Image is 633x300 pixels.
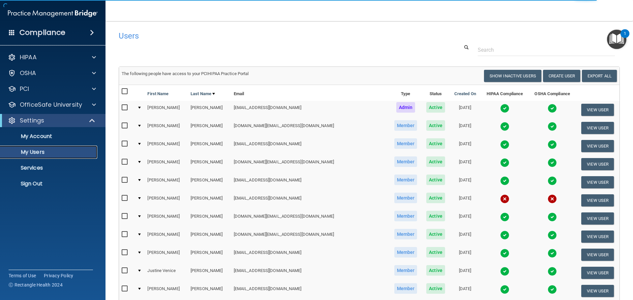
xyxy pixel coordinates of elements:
span: The following people have access to your PCIHIPAA Practice Portal [122,71,249,76]
span: Member [394,156,417,167]
button: Open Resource Center, 1 new notification [607,30,626,49]
img: tick.e7d51cea.svg [500,176,509,185]
td: [PERSON_NAME] [145,228,188,246]
p: Services [4,165,94,171]
a: OfficeSafe University [8,101,96,109]
button: View User [581,249,614,261]
td: [DOMAIN_NAME][EMAIL_ADDRESS][DOMAIN_NAME] [231,228,389,246]
td: [DOMAIN_NAME][EMAIL_ADDRESS][DOMAIN_NAME] [231,209,389,228]
td: [PERSON_NAME] [188,173,231,191]
span: Member [394,175,417,185]
p: HIPAA [20,53,37,61]
span: Active [426,229,445,239]
span: Member [394,120,417,131]
td: [PERSON_NAME] [188,282,231,300]
th: Status [422,85,450,101]
td: [DATE] [449,101,481,119]
span: Member [394,283,417,294]
img: tick.e7d51cea.svg [500,285,509,294]
td: [PERSON_NAME] [145,209,188,228]
p: OSHA [20,69,36,77]
button: View User [581,285,614,297]
span: Member [394,247,417,258]
td: [EMAIL_ADDRESS][DOMAIN_NAME] [231,173,389,191]
span: Active [426,193,445,203]
img: tick.e7d51cea.svg [500,140,509,149]
td: [PERSON_NAME] [188,191,231,209]
td: [PERSON_NAME] [145,119,188,137]
img: tick.e7d51cea.svg [548,212,557,222]
iframe: Drift Widget Chat Controller [519,253,625,280]
td: [DATE] [449,137,481,155]
a: PCI [8,85,96,93]
span: Member [394,193,417,203]
td: [PERSON_NAME] [145,282,188,300]
a: OSHA [8,69,96,77]
span: Ⓒ Rectangle Health 2024 [9,282,63,288]
img: tick.e7d51cea.svg [548,140,557,149]
p: My Account [4,133,94,140]
td: [DOMAIN_NAME][EMAIL_ADDRESS][DOMAIN_NAME] [231,155,389,173]
button: View User [581,140,614,152]
a: Created On [454,90,476,98]
td: [DATE] [449,209,481,228]
span: Active [426,247,445,258]
a: Terms of Use [9,272,36,279]
button: View User [581,122,614,134]
h4: Compliance [19,28,65,37]
img: tick.e7d51cea.svg [548,249,557,258]
img: tick.e7d51cea.svg [500,122,509,131]
img: tick.e7d51cea.svg [548,158,557,167]
button: View User [581,104,614,116]
span: Member [394,211,417,221]
div: 1 [624,34,626,42]
td: [DATE] [449,155,481,173]
td: [EMAIL_ADDRESS][DOMAIN_NAME] [231,282,389,300]
img: tick.e7d51cea.svg [500,104,509,113]
span: Member [394,229,417,239]
th: Email [231,85,389,101]
img: PMB logo [8,7,98,20]
button: View User [581,231,614,243]
a: HIPAA [8,53,96,61]
p: PCI [20,85,29,93]
span: Member [394,265,417,276]
img: cross.ca9f0e7f.svg [548,194,557,204]
img: tick.e7d51cea.svg [548,122,557,131]
td: [DATE] [449,119,481,137]
span: Active [426,265,445,276]
td: [EMAIL_ADDRESS][DOMAIN_NAME] [231,246,389,264]
span: Member [394,138,417,149]
img: tick.e7d51cea.svg [548,176,557,185]
td: Justine Venice [145,264,188,282]
td: [PERSON_NAME] [188,155,231,173]
button: View User [581,194,614,206]
td: [PERSON_NAME] [188,119,231,137]
th: Type [389,85,422,101]
p: Settings [20,117,44,124]
td: [PERSON_NAME] [145,137,188,155]
input: Search [478,44,615,56]
img: tick.e7d51cea.svg [500,267,509,276]
td: [PERSON_NAME] [145,191,188,209]
a: Privacy Policy [44,272,74,279]
button: Create User [543,70,580,82]
td: [DOMAIN_NAME][EMAIL_ADDRESS][DOMAIN_NAME] [231,119,389,137]
td: [DATE] [449,228,481,246]
td: [PERSON_NAME] [188,228,231,246]
span: Active [426,175,445,185]
a: Settings [8,117,96,124]
td: [PERSON_NAME] [145,101,188,119]
th: OSHA Compliance [529,85,576,101]
img: tick.e7d51cea.svg [548,231,557,240]
p: My Users [4,149,94,155]
span: Active [426,102,445,113]
a: Last Name [191,90,215,98]
td: [DATE] [449,282,481,300]
img: tick.e7d51cea.svg [500,231,509,240]
td: [DATE] [449,173,481,191]
img: tick.e7d51cea.svg [500,249,509,258]
h4: Users [119,32,407,40]
td: [EMAIL_ADDRESS][DOMAIN_NAME] [231,264,389,282]
span: Active [426,156,445,167]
